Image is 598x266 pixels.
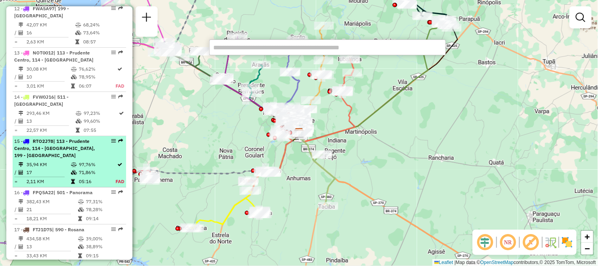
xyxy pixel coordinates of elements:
[26,126,75,134] td: 22,57 KM
[26,21,75,29] td: 42,07 KM
[139,9,155,27] a: Nova sessão e pesquisa
[118,139,123,143] em: Rota exportada
[434,260,453,265] a: Leaflet
[14,178,18,185] td: =
[86,243,123,251] td: 38,89%
[117,67,122,71] i: Rota otimizada
[19,162,23,167] i: Distância Total
[76,128,80,133] i: Tempo total em rota
[118,6,123,11] em: Rota exportada
[581,243,593,255] a: Zoom out
[111,139,116,143] em: Opções
[14,138,95,158] span: 15 -
[86,206,123,214] td: 78,28%
[14,73,18,81] td: /
[14,6,69,19] span: 12 -
[455,260,456,265] span: |
[14,243,18,251] td: /
[33,138,53,144] span: RTO2J78
[295,124,305,135] img: Fads
[78,253,82,258] i: Tempo total em rota
[71,170,77,175] i: % de utilização da cubagem
[71,75,77,79] i: % de utilização da cubagem
[26,73,71,81] td: 10
[78,207,84,212] i: % de utilização da cubagem
[78,236,84,241] i: % de utilização do peso
[26,38,75,46] td: 2,63 KM
[561,236,574,249] img: Exibir/Ocultar setores
[26,169,71,176] td: 17
[19,244,23,249] i: Total de Atividades
[14,82,18,90] td: =
[432,259,598,266] div: Map data © contributors,© 2025 TomTom, Microsoft
[19,30,23,35] i: Total de Atividades
[19,67,23,71] i: Distância Total
[26,178,71,185] td: 2,11 KM
[33,189,54,195] span: FPQ5A22
[26,82,71,90] td: 3,01 KM
[71,67,77,71] i: % de utilização do peso
[499,233,518,252] span: Ocultar NR
[26,215,78,223] td: 18,21 KM
[14,29,18,37] td: /
[585,244,590,253] span: −
[71,179,75,184] i: Tempo total em rota
[14,189,93,195] span: 16 -
[119,111,124,116] i: Rota otimizada
[33,6,54,11] span: FWA5A97
[86,252,123,260] td: 09:15
[83,109,119,117] td: 97,23%
[78,244,84,249] i: % de utilização da cubagem
[26,29,75,37] td: 16
[83,126,119,134] td: 07:55
[115,82,125,90] td: FAD
[573,9,589,25] a: Exibir filtros
[111,6,116,11] em: Opções
[83,29,123,37] td: 73,64%
[83,38,123,46] td: 08:57
[14,50,93,63] span: 13 -
[14,252,18,260] td: =
[33,94,54,100] span: FVW0J16
[79,73,116,81] td: 78,95%
[14,169,18,176] td: /
[111,94,116,99] em: Opções
[585,232,590,242] span: +
[481,260,514,265] a: OpenStreetMap
[115,178,125,185] td: FAD
[79,65,116,73] td: 76,62%
[71,84,75,88] i: Tempo total em rota
[19,22,23,27] i: Distância Total
[19,236,23,241] i: Distância Total
[118,94,123,99] em: Rota exportada
[79,178,116,185] td: 05:16
[26,161,71,169] td: 35,94 KM
[26,65,71,73] td: 30,08 KM
[19,75,23,79] i: Total de Atividades
[86,215,123,223] td: 09:14
[71,162,77,167] i: % de utilização do peso
[33,50,54,56] span: NOT0012
[26,235,78,243] td: 434,58 KM
[86,235,123,243] td: 39,00%
[33,227,52,232] span: FTJ1D75
[19,111,23,116] i: Distância Total
[75,39,79,44] i: Tempo total em rota
[54,189,93,195] span: | 501 - Panorama
[26,198,78,206] td: 382,43 KM
[14,206,18,214] td: /
[14,138,95,158] span: | 113 - Prudente Centro, 114 - [GEOGRAPHIC_DATA], 199 - [GEOGRAPHIC_DATA]
[14,215,18,223] td: =
[79,161,116,169] td: 97,76%
[76,119,82,124] i: % de utilização da cubagem
[19,170,23,175] i: Total de Atividades
[76,111,82,116] i: % de utilização do peso
[111,227,116,232] em: Opções
[118,50,123,55] em: Rota exportada
[14,117,18,125] td: /
[86,198,123,206] td: 77,31%
[14,94,69,107] span: 14 -
[544,236,557,249] img: Fluxo de ruas
[522,233,540,252] span: Exibir rótulo
[14,50,93,63] span: | 113 - Prudente Centro, 114 - [GEOGRAPHIC_DATA]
